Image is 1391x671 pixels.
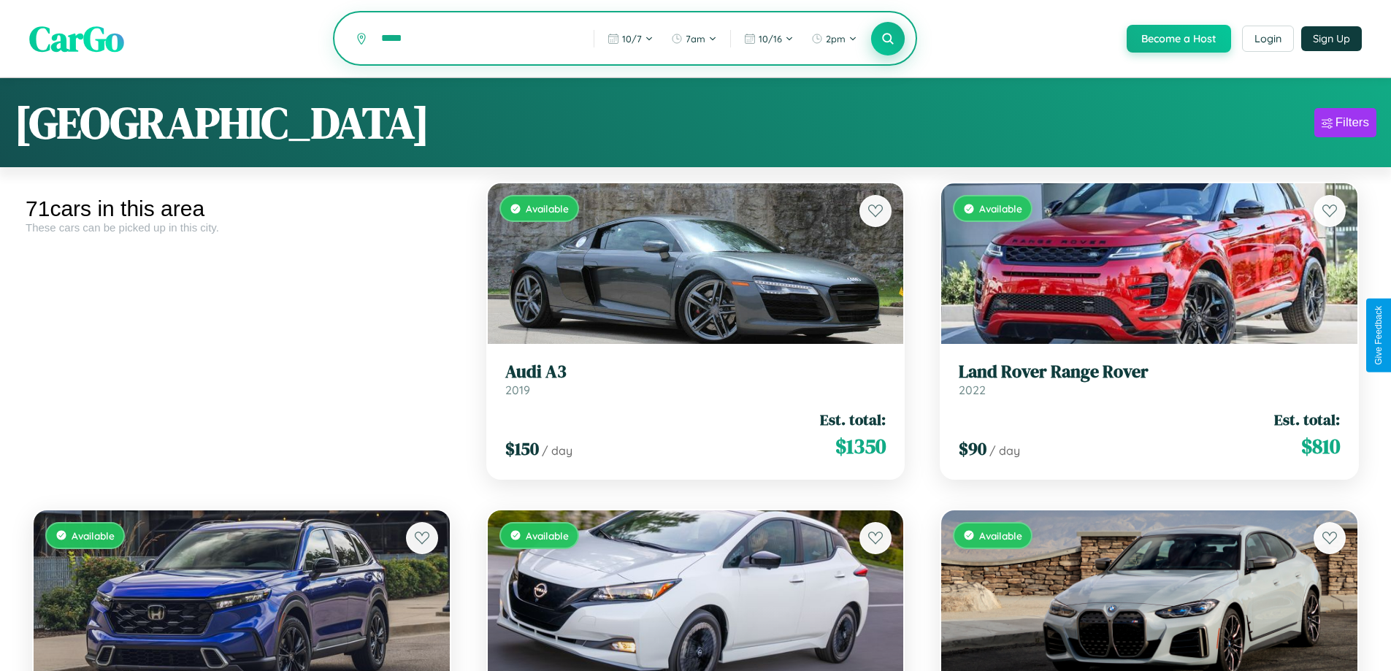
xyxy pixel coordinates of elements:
[26,196,458,221] div: 71 cars in this area
[959,361,1340,383] h3: Land Rover Range Rover
[505,361,886,383] h3: Audi A3
[959,437,986,461] span: $ 90
[804,27,865,50] button: 2pm
[15,93,429,153] h1: [GEOGRAPHIC_DATA]
[686,33,705,45] span: 7am
[1242,26,1294,52] button: Login
[989,443,1020,458] span: / day
[959,383,986,397] span: 2022
[505,437,539,461] span: $ 150
[29,15,124,63] span: CarGo
[664,27,724,50] button: 7am
[959,361,1340,397] a: Land Rover Range Rover2022
[26,221,458,234] div: These cars can be picked up in this city.
[1127,25,1231,53] button: Become a Host
[979,529,1022,542] span: Available
[759,33,782,45] span: 10 / 16
[1301,432,1340,461] span: $ 810
[826,33,846,45] span: 2pm
[505,361,886,397] a: Audi A32019
[1336,115,1369,130] div: Filters
[1274,409,1340,430] span: Est. total:
[526,529,569,542] span: Available
[1314,108,1376,137] button: Filters
[1373,306,1384,365] div: Give Feedback
[1301,26,1362,51] button: Sign Up
[979,202,1022,215] span: Available
[820,409,886,430] span: Est. total:
[542,443,572,458] span: / day
[600,27,661,50] button: 10/7
[526,202,569,215] span: Available
[505,383,530,397] span: 2019
[72,529,115,542] span: Available
[622,33,642,45] span: 10 / 7
[835,432,886,461] span: $ 1350
[737,27,801,50] button: 10/16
